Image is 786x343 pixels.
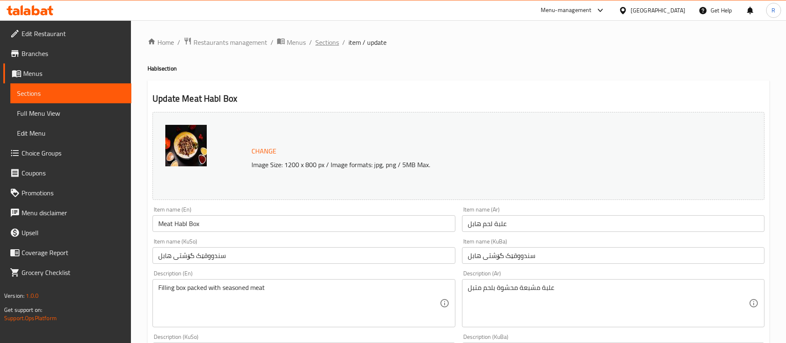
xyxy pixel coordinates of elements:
[3,203,131,223] a: Menu disclaimer
[315,37,339,47] a: Sections
[3,63,131,83] a: Menus
[22,248,125,258] span: Coverage Report
[468,284,749,323] textarea: علبة مشبعة محشوة بلحم متبل
[348,37,387,47] span: item / update
[26,290,39,301] span: 1.0.0
[22,168,125,178] span: Coupons
[22,188,125,198] span: Promotions
[3,143,131,163] a: Choice Groups
[771,6,775,15] span: R
[22,268,125,277] span: Grocery Checklist
[152,247,455,264] input: Enter name KuSo
[22,49,125,58] span: Branches
[3,243,131,263] a: Coverage Report
[17,128,125,138] span: Edit Menu
[342,37,345,47] li: /
[193,37,267,47] span: Restaurants management
[22,208,125,218] span: Menu disclaimer
[10,123,131,143] a: Edit Menu
[3,183,131,203] a: Promotions
[277,37,306,48] a: Menus
[3,223,131,243] a: Upsell
[252,145,276,157] span: Change
[3,163,131,183] a: Coupons
[148,64,769,73] h4: Habl section
[158,284,439,323] textarea: Filling box packed with seasoned meat
[287,37,306,47] span: Menus
[3,24,131,44] a: Edit Restaurant
[541,5,592,15] div: Menu-management
[462,247,764,264] input: Enter name KuBa
[184,37,267,48] a: Restaurants management
[177,37,180,47] li: /
[22,148,125,158] span: Choice Groups
[4,313,57,324] a: Support.OpsPlatform
[10,83,131,103] a: Sections
[23,68,125,78] span: Menus
[631,6,685,15] div: [GEOGRAPHIC_DATA]
[22,228,125,238] span: Upsell
[165,125,207,166] img: Meat_Habl_Box_638909620237558402.jpg
[17,108,125,118] span: Full Menu View
[462,215,764,232] input: Enter name Ar
[3,263,131,282] a: Grocery Checklist
[148,37,769,48] nav: breadcrumb
[152,92,764,105] h2: Update Meat Habl Box
[4,290,24,301] span: Version:
[4,304,42,315] span: Get support on:
[152,215,455,232] input: Enter name En
[309,37,312,47] li: /
[148,37,174,47] a: Home
[3,44,131,63] a: Branches
[248,143,280,160] button: Change
[17,88,125,98] span: Sections
[22,29,125,39] span: Edit Restaurant
[248,160,688,170] p: Image Size: 1200 x 800 px / Image formats: jpg, png / 5MB Max.
[10,103,131,123] a: Full Menu View
[271,37,273,47] li: /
